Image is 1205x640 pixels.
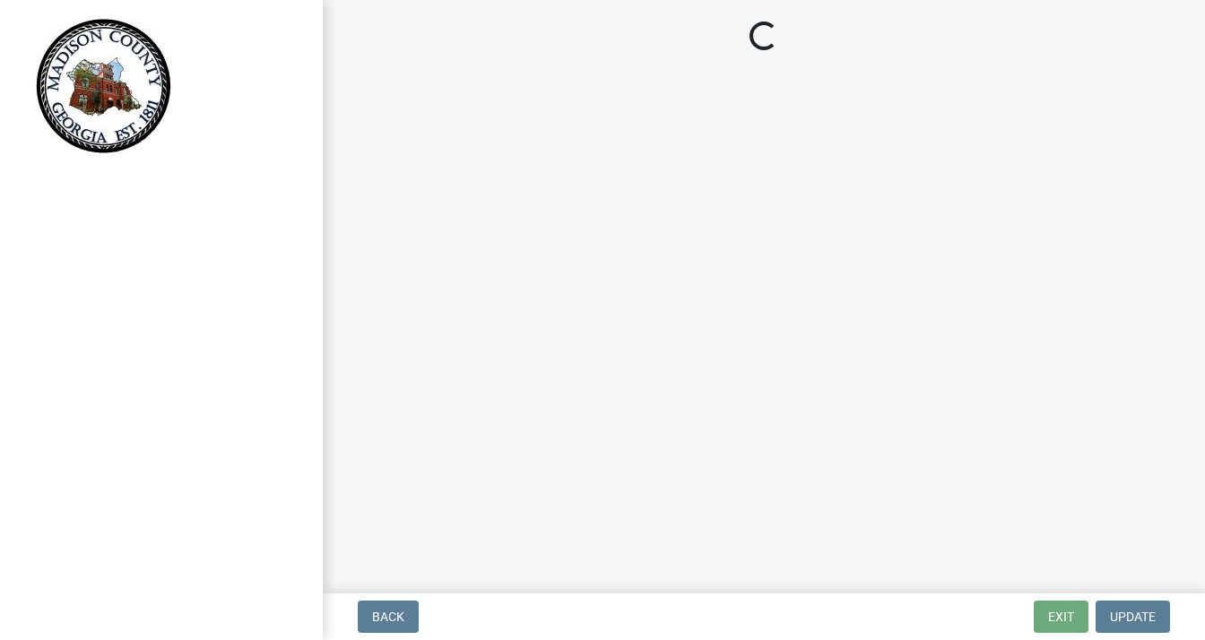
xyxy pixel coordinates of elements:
[1096,601,1170,633] button: Update
[372,610,404,624] span: Back
[1034,601,1088,633] button: Exit
[358,601,419,633] button: Back
[1110,610,1156,624] span: Update
[36,19,171,153] img: Madison County, Georgia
